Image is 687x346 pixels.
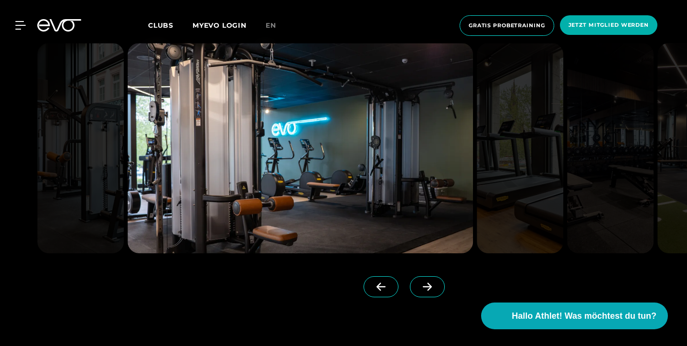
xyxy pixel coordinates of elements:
[266,20,288,31] a: en
[266,21,276,30] span: en
[148,21,173,30] span: Clubs
[567,43,654,253] img: evofitness
[481,303,668,329] button: Hallo Athlet! Was möchtest du tun?
[457,15,557,36] a: Gratis Probetraining
[557,15,660,36] a: Jetzt Mitglied werden
[469,22,545,30] span: Gratis Probetraining
[569,21,649,29] span: Jetzt Mitglied werden
[148,21,193,30] a: Clubs
[477,43,563,253] img: evofitness
[128,43,473,253] img: evofitness
[37,43,124,253] img: evofitness
[193,21,247,30] a: MYEVO LOGIN
[512,310,656,323] span: Hallo Athlet! Was möchtest du tun?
